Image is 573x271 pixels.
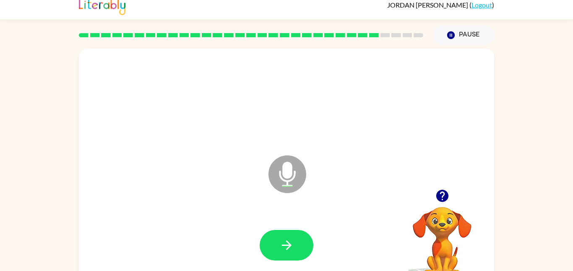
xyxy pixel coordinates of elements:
[387,1,494,9] div: ( )
[387,1,469,9] span: JORDAN [PERSON_NAME]
[471,1,492,9] a: Logout
[433,26,494,45] button: Pause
